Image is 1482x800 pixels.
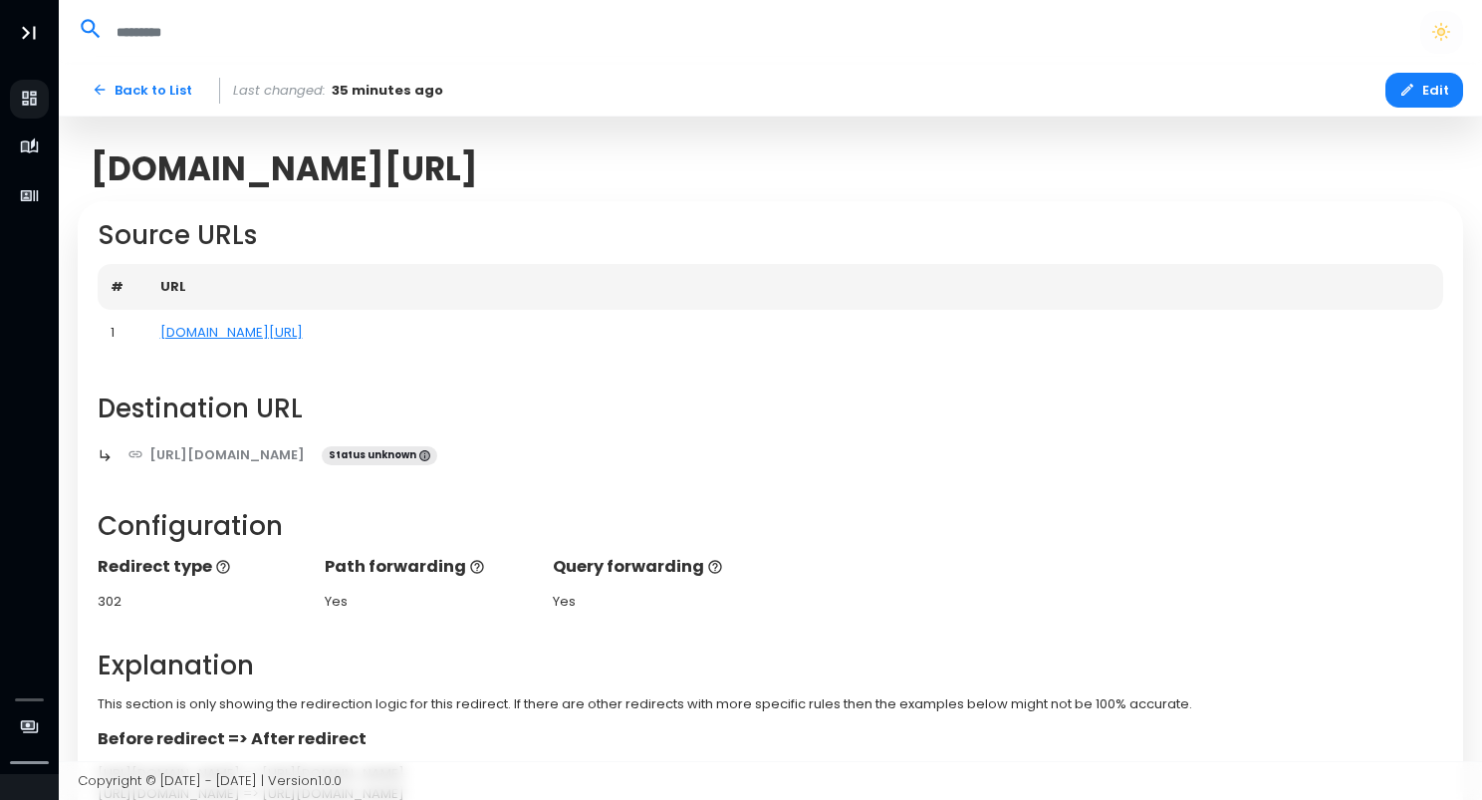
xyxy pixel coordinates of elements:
h2: Explanation [98,651,1444,681]
h2: Source URLs [98,220,1444,251]
th: URL [147,264,1444,310]
div: 1 [111,323,134,343]
a: Back to List [78,73,206,108]
p: Path forwarding [325,555,533,579]
button: Toggle Aside [10,14,48,52]
div: Yes [553,592,761,612]
a: [DOMAIN_NAME][URL] [160,323,303,342]
p: Query forwarding [553,555,761,579]
span: 35 minutes ago [332,81,443,101]
p: This section is only showing the redirection logic for this redirect. If there are other redirect... [98,694,1444,714]
p: Redirect type [98,555,306,579]
button: Edit [1385,73,1463,108]
span: Status unknown [322,446,437,466]
div: Yes [325,592,533,612]
p: Before redirect => After redirect [98,727,1444,751]
th: # [98,264,147,310]
a: [URL][DOMAIN_NAME] [114,437,320,472]
span: Last changed: [233,81,326,101]
span: [DOMAIN_NAME][URL] [91,149,478,188]
span: Copyright © [DATE] - [DATE] | Version 1.0.0 [78,771,342,790]
h2: Configuration [98,511,1444,542]
h2: Destination URL [98,394,1444,424]
div: 302 [98,592,306,612]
